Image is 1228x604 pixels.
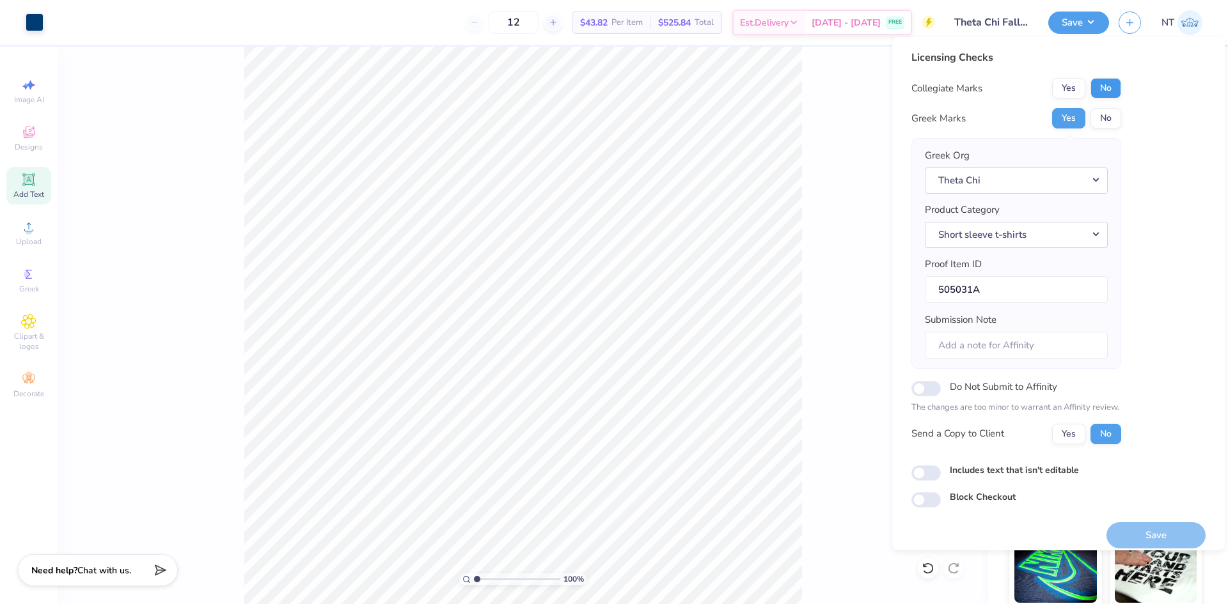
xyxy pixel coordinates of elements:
span: Designs [15,142,43,152]
button: Yes [1052,108,1085,128]
span: Decorate [13,389,44,399]
button: Short sleeve t-shirts [925,222,1108,248]
div: Greek Marks [911,111,966,126]
span: FREE [888,18,902,27]
span: Est. Delivery [740,16,789,29]
label: Do Not Submit to Affinity [950,378,1057,395]
button: Yes [1052,424,1085,444]
label: Submission Note [925,313,996,327]
span: Chat with us. [77,564,131,577]
span: Per Item [611,16,643,29]
a: NT [1161,10,1202,35]
label: Product Category [925,203,1000,217]
span: 100 % [563,573,584,585]
input: Add a note for Affinity [925,332,1108,359]
input: Untitled Design [945,10,1039,35]
span: Greek [19,284,39,294]
img: Water based Ink [1115,539,1197,603]
button: No [1090,78,1121,98]
label: Includes text that isn't editable [950,463,1079,477]
div: Licensing Checks [911,50,1121,65]
span: Upload [16,236,42,247]
img: Nestor Talens [1177,10,1202,35]
button: No [1090,424,1121,444]
p: The changes are too minor to warrant an Affinity review. [911,401,1121,414]
span: NT [1161,15,1174,30]
span: Total [695,16,714,29]
div: Send a Copy to Client [911,426,1004,441]
input: – – [489,11,539,34]
label: Block Checkout [950,490,1016,504]
button: Theta Chi [925,167,1108,194]
button: Yes [1052,78,1085,98]
span: Clipart & logos [6,331,51,352]
img: Glow in the Dark Ink [1014,539,1097,603]
span: Add Text [13,189,44,199]
button: Save [1048,12,1109,34]
label: Proof Item ID [925,257,982,272]
button: No [1090,108,1121,128]
span: Image AI [14,95,44,105]
span: $43.82 [580,16,608,29]
strong: Need help? [31,564,77,577]
label: Greek Org [925,148,970,163]
div: Collegiate Marks [911,81,982,96]
span: [DATE] - [DATE] [812,16,881,29]
span: $525.84 [658,16,691,29]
